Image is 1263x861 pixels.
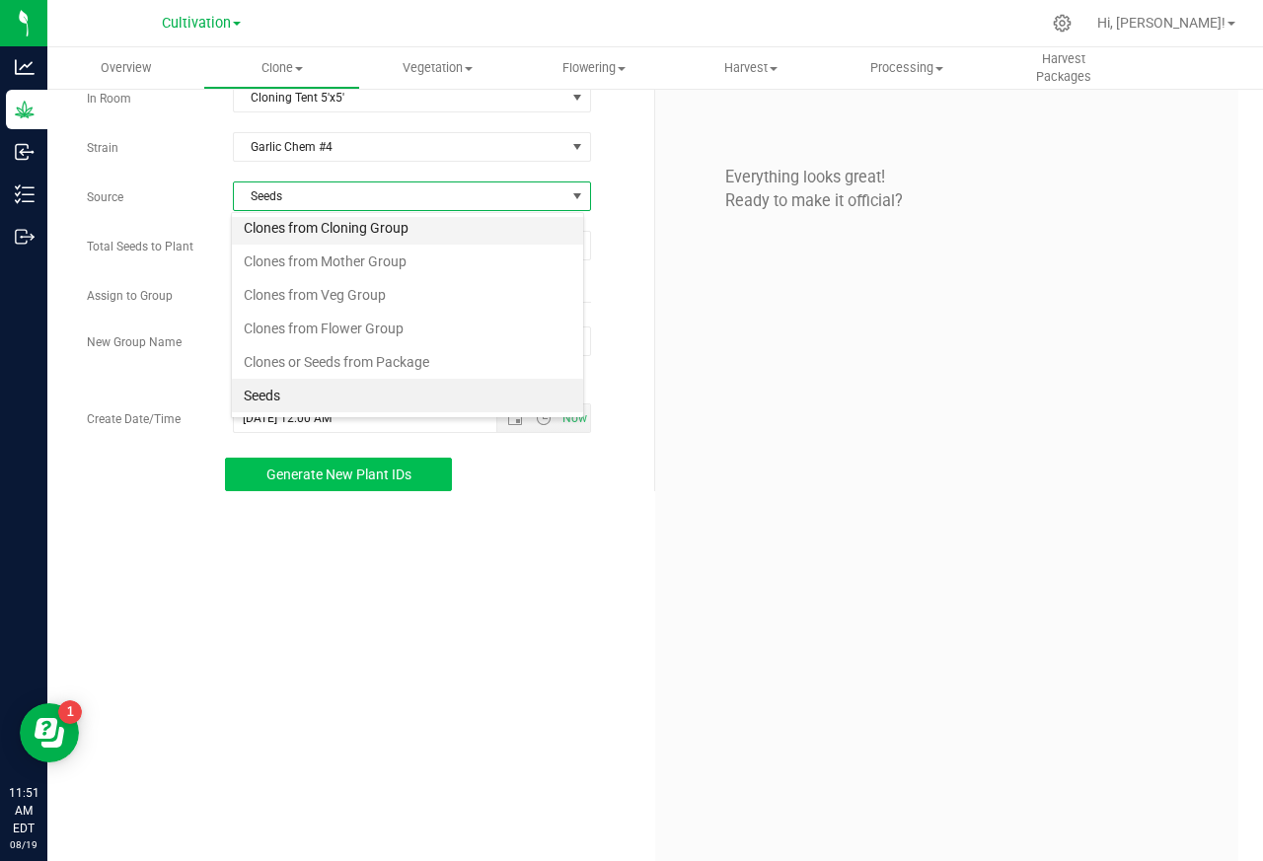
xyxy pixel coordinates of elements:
a: Vegetation [360,47,516,89]
span: Set Current date [557,404,591,433]
div: Manage settings [1050,14,1075,33]
button: Generate New Plant IDs [225,458,452,491]
a: Harvest Packages [985,47,1141,89]
a: Flowering [516,47,672,89]
li: Clones from Veg Group [232,278,583,312]
p: Everything looks great! Ready to make it official? [670,117,1224,213]
p: 11:51 AM EDT [9,784,38,837]
inline-svg: Grow [15,100,35,119]
li: Tissue Cultures [232,412,583,446]
inline-svg: Outbound [15,227,35,247]
span: Harvest [674,59,828,77]
span: Harvest Packages [986,50,1140,86]
a: Clone [203,47,359,89]
span: Cloning Tent 5'x5' [234,84,565,111]
inline-svg: Inventory [15,184,35,204]
span: Cultivation [162,15,231,32]
span: Hi, [PERSON_NAME]! [1097,15,1226,31]
label: Create Date/Time [72,410,218,428]
li: Clones or Seeds from Package [232,345,583,379]
span: Open the date view [498,410,532,426]
inline-svg: Inbound [15,142,35,162]
li: Clones from Flower Group [232,312,583,345]
li: Clones from Mother Group [232,245,583,278]
label: New Group Name [72,333,218,351]
span: Flowering [517,59,671,77]
a: Processing [829,47,985,89]
label: Strain [72,139,218,157]
span: Vegetation [361,59,515,77]
span: Open the time view [527,410,560,426]
span: Clone [204,59,358,77]
span: Generate New Plant IDs [266,466,411,482]
label: In Room [72,90,218,108]
inline-svg: Analytics [15,57,35,77]
a: Harvest [673,47,829,89]
span: select [565,84,590,111]
label: Total Seeds to Plant [72,238,218,255]
span: Processing [830,59,984,77]
label: Assign to Group [72,287,218,305]
p: 08/19 [9,837,38,852]
li: Clones from Cloning Group [232,211,583,245]
span: Seeds [234,182,565,210]
iframe: Resource center [20,703,79,762]
label: Source [72,188,218,206]
a: Overview [47,47,203,89]
li: Seeds [232,379,583,412]
span: Overview [74,59,178,77]
span: Garlic Chem #4 [234,133,565,161]
iframe: Resource center unread badge [58,700,82,724]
